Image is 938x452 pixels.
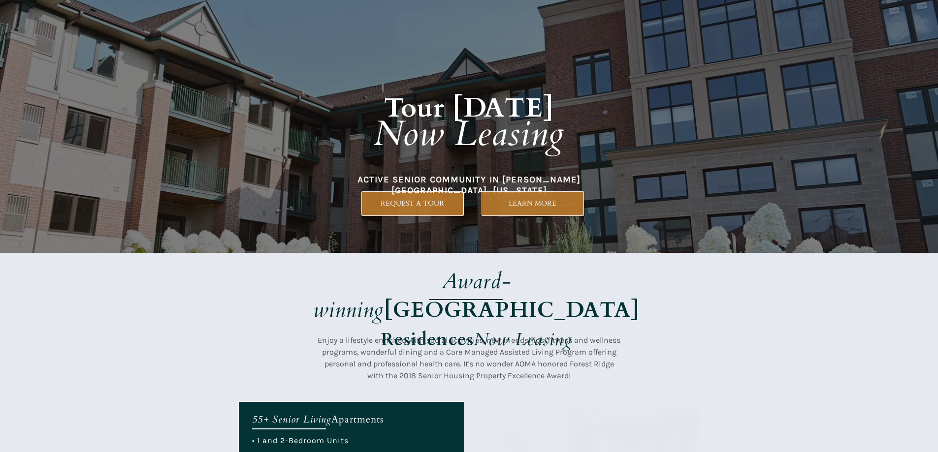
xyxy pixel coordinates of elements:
[362,199,463,208] span: REQUEST A TOUR
[384,295,640,325] strong: [GEOGRAPHIC_DATA]
[357,174,581,196] span: ACTIVE SENIOR COMMUNITY IN [PERSON_NAME][GEOGRAPHIC_DATA], [US_STATE]
[361,191,464,216] a: REQUEST A TOUR
[384,90,554,126] strong: Tour [DATE]
[474,328,572,352] em: Now Leasing
[482,199,583,208] span: LEARN MORE
[482,191,584,216] a: LEARN MORE
[313,267,512,325] em: Award-winning
[331,413,384,426] span: Apartments
[381,328,474,352] strong: Residences
[252,413,331,426] em: 55+ Senior Living
[252,436,349,445] span: • 1 and 2-Bedroom Units
[374,110,564,158] em: Now Leasing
